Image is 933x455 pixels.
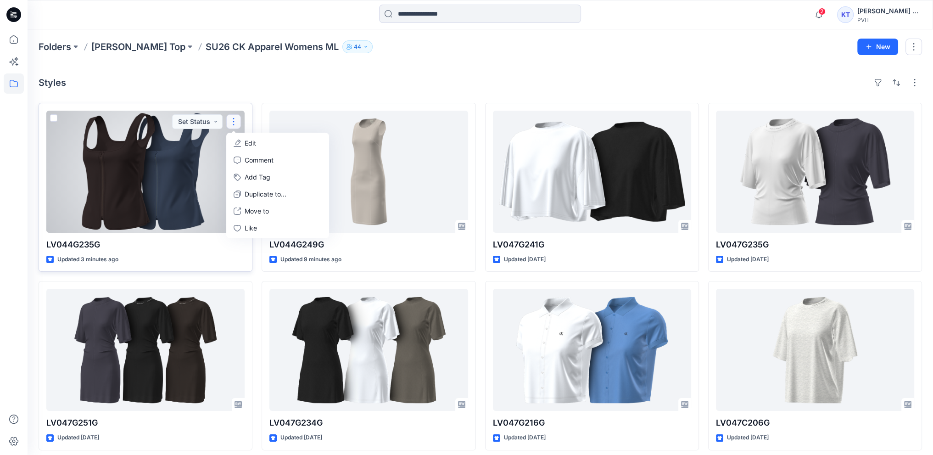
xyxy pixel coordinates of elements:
[280,255,341,264] p: Updated 9 minutes ago
[46,238,245,251] p: LV044G235G
[818,8,826,15] span: 2
[46,289,245,411] a: LV047G251G
[206,40,339,53] p: SU26 CK Apparel Womens ML
[228,169,327,185] button: Add Tag
[354,42,361,52] p: 44
[716,111,914,233] a: LV047G235G
[716,416,914,429] p: LV047C206G
[504,433,546,443] p: Updated [DATE]
[39,40,71,53] a: Folders
[91,40,185,53] a: [PERSON_NAME] Top
[837,6,854,23] div: KT
[57,255,118,264] p: Updated 3 minutes ago
[493,289,691,411] a: LV047G216G
[727,433,769,443] p: Updated [DATE]
[727,255,769,264] p: Updated [DATE]
[493,111,691,233] a: LV047G241G
[493,238,691,251] p: LV047G241G
[228,135,327,152] a: Edit
[716,289,914,411] a: LV047C206G
[245,155,274,165] p: Comment
[269,289,468,411] a: LV047G234G
[493,416,691,429] p: LV047G216G
[716,238,914,251] p: LV047G235G
[245,223,257,233] p: Like
[342,40,373,53] button: 44
[245,138,256,148] p: Edit
[857,17,922,23] div: PVH
[857,39,898,55] button: New
[280,433,322,443] p: Updated [DATE]
[46,416,245,429] p: LV047G251G
[857,6,922,17] div: [PERSON_NAME] Top [PERSON_NAME] Top
[269,416,468,429] p: LV047G234G
[245,189,286,199] p: Duplicate to...
[39,77,66,88] h4: Styles
[504,255,546,264] p: Updated [DATE]
[269,111,468,233] a: LV044G249G
[46,111,245,233] a: LV044G235G
[269,238,468,251] p: LV044G249G
[245,206,269,216] p: Move to
[57,433,99,443] p: Updated [DATE]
